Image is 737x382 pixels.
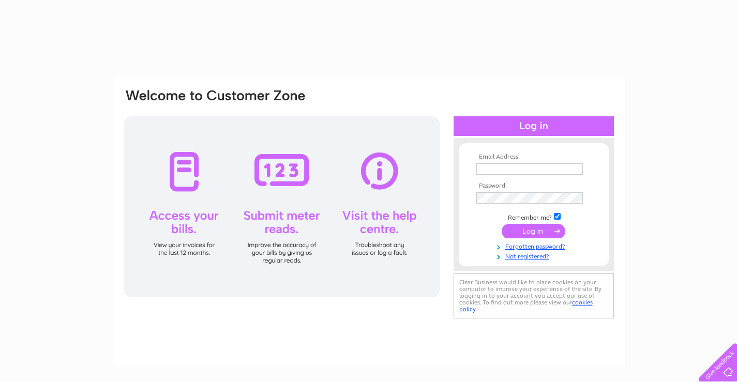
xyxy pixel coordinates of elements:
[474,154,594,161] th: Email Address:
[474,211,594,222] td: Remember me?
[454,273,614,318] div: Clear Business would like to place cookies on your computer to improve your experience of the sit...
[476,251,594,261] a: Not registered?
[502,224,565,238] input: Submit
[476,241,594,251] a: Forgotten password?
[474,182,594,190] th: Password:
[459,299,593,313] a: cookies policy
